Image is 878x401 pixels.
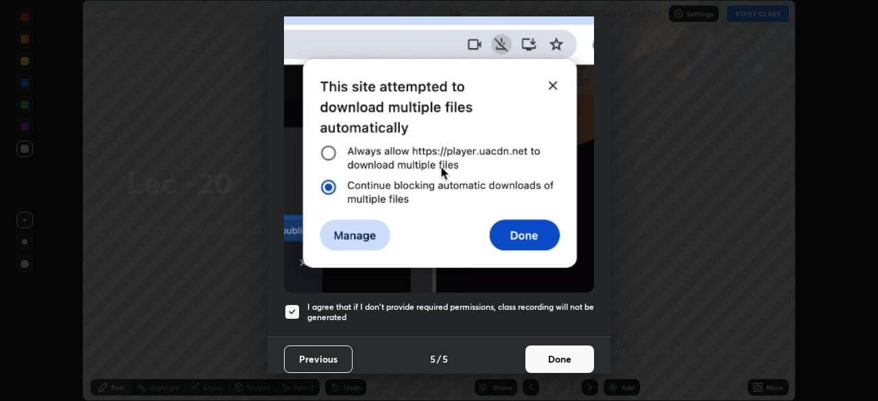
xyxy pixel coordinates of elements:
h4: / [437,352,441,366]
button: Done [525,345,594,373]
h4: 5 [442,352,448,366]
h5: I agree that if I don't provide required permissions, class recording will not be generated [307,302,594,323]
button: Previous [284,345,353,373]
h4: 5 [430,352,436,366]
